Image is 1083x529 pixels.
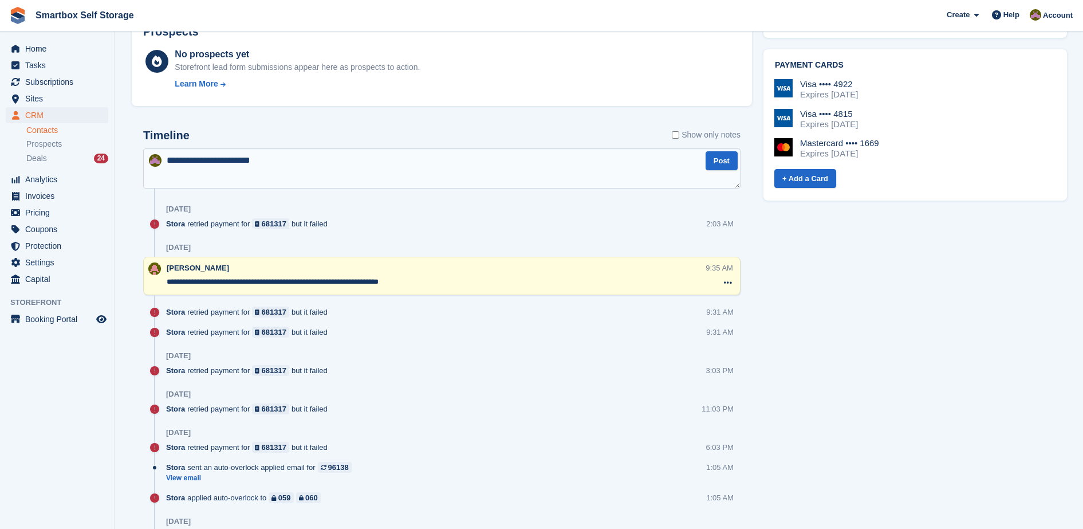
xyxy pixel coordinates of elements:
[672,129,741,141] label: Show only notes
[6,311,108,327] a: menu
[6,41,108,57] a: menu
[6,188,108,204] a: menu
[25,74,94,90] span: Subscriptions
[1003,9,1019,21] span: Help
[166,327,333,338] div: retried payment for but it failed
[278,492,291,503] div: 059
[706,365,734,376] div: 3:03 PM
[6,91,108,107] a: menu
[262,403,286,414] div: 681317
[166,462,185,473] span: Stora
[166,442,185,453] span: Stora
[175,78,218,90] div: Learn More
[26,139,62,150] span: Prospects
[296,492,321,503] a: 060
[175,78,420,90] a: Learn More
[175,61,420,73] div: Storefront lead form submissions appear here as prospects to action.
[166,492,326,503] div: applied auto-overlock to
[166,492,185,503] span: Stora
[25,221,94,237] span: Coupons
[774,79,793,97] img: Visa Logo
[6,205,108,221] a: menu
[25,107,94,123] span: CRM
[1030,9,1041,21] img: Kayleigh Devlin
[166,473,357,483] a: View email
[706,327,734,338] div: 9:31 AM
[166,205,191,214] div: [DATE]
[800,119,858,130] div: Expires [DATE]
[328,462,349,473] div: 96138
[166,243,191,252] div: [DATE]
[706,151,738,170] button: Post
[149,154,162,167] img: Kayleigh Devlin
[800,89,858,100] div: Expires [DATE]
[166,218,185,229] span: Stora
[26,153,47,164] span: Deals
[800,138,879,148] div: Mastercard •••• 1669
[25,205,94,221] span: Pricing
[166,365,333,376] div: retried payment for but it failed
[94,154,108,163] div: 24
[262,218,286,229] div: 681317
[6,221,108,237] a: menu
[167,264,229,272] span: [PERSON_NAME]
[305,492,318,503] div: 060
[252,327,289,338] a: 681317
[262,307,286,318] div: 681317
[6,57,108,73] a: menu
[166,218,333,229] div: retried payment for but it failed
[774,169,836,188] a: + Add a Card
[25,254,94,271] span: Settings
[166,365,185,376] span: Stora
[25,57,94,73] span: Tasks
[6,238,108,254] a: menu
[706,492,734,503] div: 1:05 AM
[166,327,185,338] span: Stora
[262,442,286,453] div: 681317
[166,403,333,414] div: retried payment for but it failed
[6,254,108,271] a: menu
[252,442,289,453] a: 681317
[252,307,289,318] a: 681317
[166,403,185,414] span: Stora
[800,109,858,119] div: Visa •••• 4815
[25,171,94,187] span: Analytics
[31,6,139,25] a: Smartbox Self Storage
[702,403,734,414] div: 11:03 PM
[143,25,199,38] h2: Prospects
[25,188,94,204] span: Invoices
[175,48,420,61] div: No prospects yet
[706,262,733,273] div: 9:35 AM
[25,238,94,254] span: Protection
[9,7,26,24] img: stora-icon-8386f47178a22dfd0bd8f6a31ec36ba5ce8667c1dd55bd0f319d3a0aa187defe.svg
[166,517,191,526] div: [DATE]
[166,307,333,318] div: retried payment for but it failed
[6,74,108,90] a: menu
[26,125,108,136] a: Contacts
[166,390,191,399] div: [DATE]
[800,148,879,159] div: Expires [DATE]
[6,171,108,187] a: menu
[166,307,185,318] span: Stora
[252,365,289,376] a: 681317
[94,312,108,326] a: Preview store
[10,297,114,308] span: Storefront
[774,138,793,156] img: Mastercard Logo
[166,351,191,360] div: [DATE]
[706,307,734,318] div: 9:31 AM
[318,462,352,473] a: 96138
[706,462,734,473] div: 1:05 AM
[672,129,679,141] input: Show only notes
[775,61,1056,70] h2: Payment cards
[800,79,858,89] div: Visa •••• 4922
[25,271,94,287] span: Capital
[143,129,190,142] h2: Timeline
[262,327,286,338] div: 681317
[252,403,289,414] a: 681317
[166,442,333,453] div: retried payment for but it failed
[166,428,191,437] div: [DATE]
[6,271,108,287] a: menu
[26,152,108,164] a: Deals 24
[26,138,108,150] a: Prospects
[148,262,161,275] img: Alex Selenitsas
